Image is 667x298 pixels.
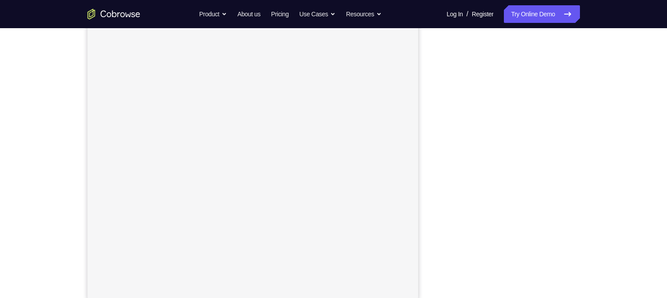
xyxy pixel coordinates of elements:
[199,5,227,23] button: Product
[237,5,260,23] a: About us
[467,9,468,19] span: /
[271,5,288,23] a: Pricing
[346,5,382,23] button: Resources
[504,5,580,23] a: Try Online Demo
[299,5,335,23] button: Use Cases
[87,9,140,19] a: Go to the home page
[447,5,463,23] a: Log In
[472,5,493,23] a: Register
